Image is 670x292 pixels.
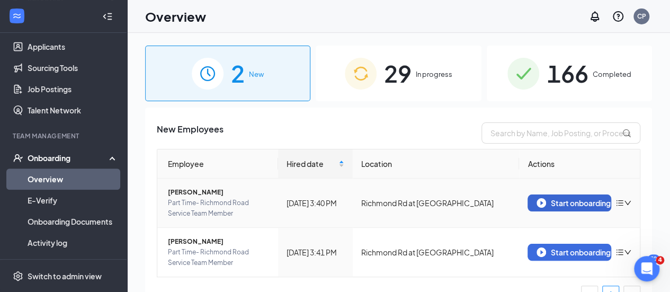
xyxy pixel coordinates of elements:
div: [DATE] 3:41 PM [287,246,344,258]
svg: QuestionInfo [612,10,624,23]
span: New [249,69,264,79]
td: Richmond Rd at [GEOGRAPHIC_DATA] [353,228,519,277]
div: CP [637,12,646,21]
a: Job Postings [28,78,118,100]
span: Part Time- Richmond Road Service Team Member [168,247,270,268]
span: [PERSON_NAME] [168,236,270,247]
div: 30 [648,254,659,263]
span: Completed [592,69,631,79]
h1: Overview [145,7,206,25]
span: In progress [416,69,452,79]
span: Part Time- Richmond Road Service Team Member [168,198,270,219]
span: 4 [656,256,664,264]
a: Overview [28,169,118,190]
input: Search by Name, Job Posting, or Process [481,122,640,144]
th: Employee [157,149,278,179]
svg: UserCheck [13,153,23,163]
span: 2 [231,55,245,92]
div: Start onboarding [537,198,602,208]
span: down [624,199,631,207]
a: Sourcing Tools [28,57,118,78]
div: Onboarding [28,153,109,163]
span: 29 [384,55,412,92]
a: Activity log [28,232,118,253]
div: Start onboarding [537,247,602,257]
a: Applicants [28,36,118,57]
a: Team [28,253,118,275]
iframe: Intercom live chat [634,256,659,281]
svg: Notifications [588,10,601,23]
span: New Employees [157,122,224,144]
button: Start onboarding [528,244,611,261]
th: Location [353,149,519,179]
th: Actions [519,149,640,179]
svg: Settings [13,271,23,281]
span: bars [615,248,624,256]
a: E-Verify [28,190,118,211]
svg: WorkstreamLogo [12,11,22,21]
span: 166 [547,55,588,92]
span: Hired date [287,158,336,170]
span: bars [615,199,624,207]
button: Start onboarding [528,194,611,211]
span: down [624,249,631,256]
td: Richmond Rd at [GEOGRAPHIC_DATA] [353,179,519,228]
a: Talent Network [28,100,118,121]
div: Switch to admin view [28,271,102,281]
a: Onboarding Documents [28,211,118,232]
span: [PERSON_NAME] [168,187,270,198]
svg: Collapse [102,11,113,22]
div: [DATE] 3:40 PM [287,197,344,209]
div: Team Management [13,131,116,140]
